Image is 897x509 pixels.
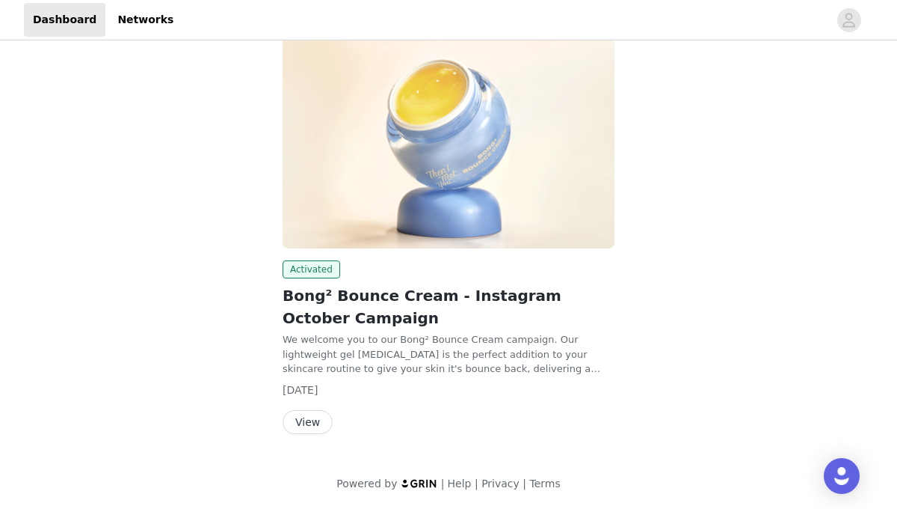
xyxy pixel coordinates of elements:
[24,3,105,37] a: Dashboard
[523,478,526,490] span: |
[448,478,472,490] a: Help
[441,478,445,490] span: |
[842,8,856,32] div: avatar
[108,3,182,37] a: Networks
[283,410,333,434] button: View
[401,478,438,488] img: logo
[283,284,614,329] h2: Bong² Bounce Cream - Instagram October Campaign
[283,384,318,396] span: [DATE]
[481,478,520,490] a: Privacy
[336,478,397,490] span: Powered by
[529,478,560,490] a: Terms
[283,417,333,428] a: View
[475,478,478,490] span: |
[283,260,340,278] span: Activated
[283,332,614,377] p: We welcome you to our Bong² Bounce Cream campaign. Our lightweight gel [MEDICAL_DATA] is the perf...
[824,458,860,494] div: Open Intercom Messenger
